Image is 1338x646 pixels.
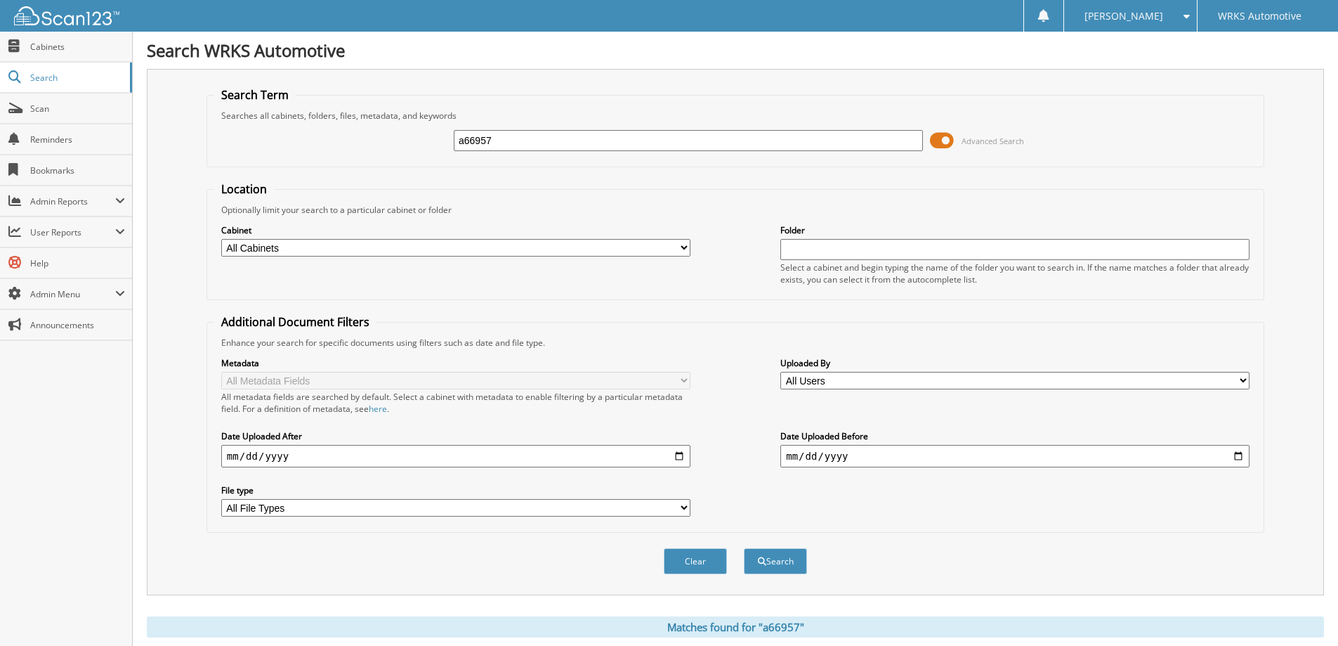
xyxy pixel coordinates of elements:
[214,110,1257,122] div: Searches all cabinets, folders, files, metadata, and keywords
[221,391,690,415] div: All metadata fields are searched by default. Select a cabinet with metadata to enable filtering b...
[30,195,115,207] span: Admin Reports
[147,39,1324,62] h1: Search WRKS Automotive
[214,87,296,103] legend: Search Term
[221,430,690,442] label: Date Uploaded After
[1084,12,1163,20] span: [PERSON_NAME]
[221,357,690,369] label: Metadata
[962,136,1024,146] span: Advanced Search
[30,226,115,238] span: User Reports
[1218,12,1301,20] span: WRKS Automotive
[30,164,125,176] span: Bookmarks
[214,314,376,330] legend: Additional Document Filters
[30,41,125,53] span: Cabinets
[780,357,1250,369] label: Uploaded By
[30,103,125,115] span: Scan
[30,134,125,146] span: Reminders
[30,72,123,84] span: Search
[221,484,690,496] label: File type
[780,261,1250,285] div: Select a cabinet and begin typing the name of the folder you want to search in. If the name match...
[221,224,690,236] label: Cabinet
[147,616,1324,638] div: Matches found for "a66957"
[14,6,119,25] img: scan123-logo-white.svg
[780,445,1250,467] input: end
[221,445,690,467] input: start
[30,257,125,269] span: Help
[664,548,727,574] button: Clear
[30,319,125,331] span: Announcements
[780,430,1250,442] label: Date Uploaded Before
[744,548,807,574] button: Search
[214,204,1257,216] div: Optionally limit your search to a particular cabinet or folder
[214,337,1257,349] div: Enhance your search for specific documents using filters such as date and file type.
[214,181,274,197] legend: Location
[30,288,115,300] span: Admin Menu
[780,224,1250,236] label: Folder
[369,403,387,415] a: here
